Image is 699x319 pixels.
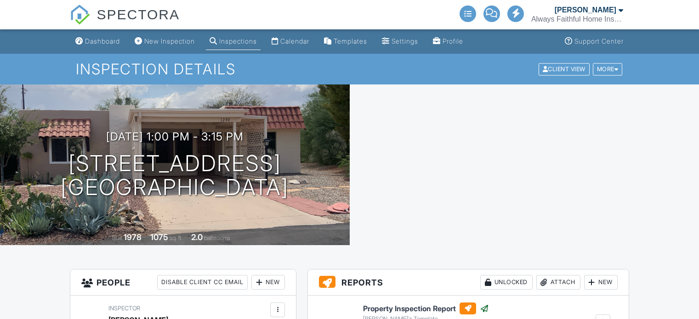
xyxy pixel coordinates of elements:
a: Inspections [206,33,261,50]
a: Client View [538,65,592,72]
div: Templates [334,37,367,45]
img: The Best Home Inspection Software - Spectora [70,5,90,25]
div: Unlocked [480,275,533,290]
div: New Inspection [144,37,195,45]
h1: Inspection Details [76,61,623,77]
span: SPECTORA [97,5,180,24]
div: Inspections [219,37,257,45]
div: Always Faithful Home Inspection [531,15,623,24]
div: New [251,275,285,290]
a: Settings [378,33,422,50]
div: Client View [539,63,590,75]
div: 1075 [150,232,168,242]
a: Calendar [268,33,313,50]
h6: Property Inspection Report [363,302,489,314]
div: Dashboard [85,37,120,45]
span: Inspector [108,305,140,312]
div: [PERSON_NAME] [555,6,616,15]
a: Templates [320,33,371,50]
a: Company Profile [429,33,467,50]
h1: [STREET_ADDRESS] [GEOGRAPHIC_DATA] [61,151,289,200]
div: Attach [536,275,580,290]
div: Calendar [280,37,309,45]
span: sq. ft. [170,235,182,241]
div: 2.0 [191,232,203,242]
div: Support Center [574,37,624,45]
a: Dashboard [72,33,124,50]
div: More [593,63,623,75]
h3: People [70,269,296,296]
a: Support Center [561,33,627,50]
span: bathrooms [204,235,230,241]
h3: [DATE] 1:00 pm - 3:15 pm [106,130,244,143]
div: New [584,275,618,290]
div: Disable Client CC Email [157,275,248,290]
div: Profile [443,37,463,45]
a: New Inspection [131,33,199,50]
h3: Reports [308,269,629,296]
div: Settings [392,37,418,45]
div: 1978 [124,232,142,242]
a: SPECTORA [70,14,180,31]
span: Built [112,235,122,241]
